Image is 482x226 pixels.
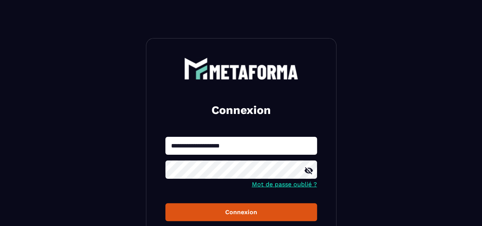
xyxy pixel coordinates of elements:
h2: Connexion [175,103,308,118]
img: logo [184,58,298,80]
a: Mot de passe oublié ? [252,181,317,188]
button: Connexion [165,203,317,221]
a: logo [165,58,317,80]
div: Connexion [171,208,311,216]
